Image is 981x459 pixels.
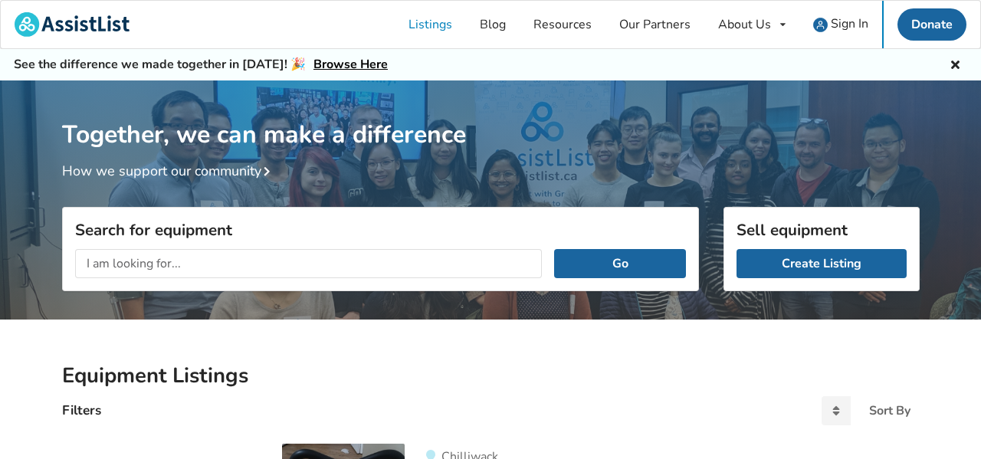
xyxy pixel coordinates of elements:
[395,1,466,48] a: Listings
[62,402,101,419] h4: Filters
[15,12,130,37] img: assistlist-logo
[313,56,388,73] a: Browse Here
[897,8,966,41] a: Donate
[75,220,686,240] h3: Search for equipment
[520,1,605,48] a: Resources
[869,405,910,417] div: Sort By
[718,18,771,31] div: About Us
[799,1,882,48] a: user icon Sign In
[75,249,543,278] input: I am looking for...
[62,162,277,180] a: How we support our community
[554,249,685,278] button: Go
[737,249,907,278] a: Create Listing
[737,220,907,240] h3: Sell equipment
[62,362,920,389] h2: Equipment Listings
[14,57,388,73] h5: See the difference we made together in [DATE]! 🎉
[605,1,704,48] a: Our Partners
[831,15,868,32] span: Sign In
[62,80,920,150] h1: Together, we can make a difference
[813,18,828,32] img: user icon
[466,1,520,48] a: Blog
